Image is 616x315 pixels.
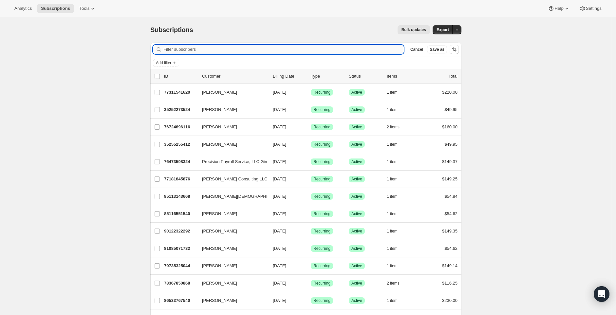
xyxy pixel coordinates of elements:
[387,159,398,164] span: 1 item
[442,159,457,164] span: $149.37
[202,73,268,80] p: Customer
[554,6,563,11] span: Help
[202,158,282,165] span: Precision Payroll Service, LLC Girdlestone
[198,295,264,306] button: [PERSON_NAME]
[387,281,400,286] span: 2 items
[273,194,286,199] span: [DATE]
[387,176,398,182] span: 1 item
[311,73,344,80] div: Type
[450,45,459,54] button: Sort the results
[349,73,382,80] p: Status
[198,139,264,150] button: [PERSON_NAME]
[150,26,193,33] span: Subscriptions
[351,90,362,95] span: Active
[313,107,330,112] span: Recurring
[164,175,457,184] div: 77181845876[PERSON_NAME] Consulting LLC[DATE]SuccessRecurringSuccessActive1 item$149.25
[313,176,330,182] span: Recurring
[351,176,362,182] span: Active
[313,229,330,234] span: Recurring
[273,246,286,251] span: [DATE]
[198,87,264,98] button: [PERSON_NAME]
[75,4,100,13] button: Tools
[273,281,286,286] span: [DATE]
[437,27,449,32] span: Export
[198,191,264,202] button: [PERSON_NAME][DEMOGRAPHIC_DATA]
[164,280,197,287] p: 78367850868
[313,124,330,130] span: Recurring
[387,298,398,303] span: 1 item
[398,25,430,34] button: Bulk updates
[313,263,330,269] span: Recurring
[387,175,405,184] button: 1 item
[387,261,405,270] button: 1 item
[198,174,264,184] button: [PERSON_NAME] Consulting LLC
[387,246,398,251] span: 1 item
[164,105,457,114] div: 35252273524[PERSON_NAME][DATE]SuccessRecurringSuccessActive1 item$49.95
[594,286,609,302] div: Open Intercom Messenger
[387,124,400,130] span: 2 items
[164,209,457,218] div: 85116551540[PERSON_NAME][DATE]SuccessRecurringSuccessActive1 item$54.62
[202,228,237,234] span: [PERSON_NAME]
[442,176,457,181] span: $149.25
[387,88,405,97] button: 1 item
[198,278,264,288] button: [PERSON_NAME]
[387,263,398,269] span: 1 item
[164,244,457,253] div: 81085071732[PERSON_NAME][DATE]SuccessRecurringSuccessActive1 item$54.62
[444,107,457,112] span: $49.95
[202,124,237,130] span: [PERSON_NAME]
[442,90,457,95] span: $220.00
[449,73,457,80] p: Total
[79,6,89,11] span: Tools
[198,104,264,115] button: [PERSON_NAME]
[351,159,362,164] span: Active
[408,46,426,53] button: Cancel
[198,243,264,254] button: [PERSON_NAME]
[163,45,404,54] input: Filter subscribers
[351,263,362,269] span: Active
[313,246,330,251] span: Recurring
[313,142,330,147] span: Recurring
[351,281,362,286] span: Active
[164,124,197,130] p: 76724896116
[164,176,197,182] p: 77181845876
[164,245,197,252] p: 81085071732
[273,211,286,216] span: [DATE]
[387,107,398,112] span: 1 item
[351,107,362,112] span: Active
[387,140,405,149] button: 1 item
[444,246,457,251] span: $54.62
[164,141,197,148] p: 35255255412
[164,140,457,149] div: 35255255412[PERSON_NAME][DATE]SuccessRecurringSuccessActive1 item$49.95
[351,194,362,199] span: Active
[202,245,237,252] span: [PERSON_NAME]
[202,141,237,148] span: [PERSON_NAME]
[164,279,457,288] div: 78367850868[PERSON_NAME][DATE]SuccessRecurringSuccessActive2 items$116.25
[442,124,457,129] span: $160.00
[164,228,197,234] p: 90122322292
[442,298,457,303] span: $230.00
[433,25,453,34] button: Export
[164,192,457,201] div: 85113143668[PERSON_NAME][DEMOGRAPHIC_DATA][DATE]SuccessRecurringSuccessActive1 item$54.84
[387,296,405,305] button: 1 item
[313,211,330,216] span: Recurring
[351,124,362,130] span: Active
[273,90,286,95] span: [DATE]
[387,209,405,218] button: 1 item
[273,263,286,268] span: [DATE]
[586,6,602,11] span: Settings
[387,105,405,114] button: 1 item
[164,106,197,113] p: 35252273524
[387,279,407,288] button: 2 items
[156,60,171,65] span: Add filter
[164,73,457,80] div: IDCustomerBilling DateTypeStatusItemsTotal
[313,281,330,286] span: Recurring
[273,107,286,112] span: [DATE]
[351,229,362,234] span: Active
[41,6,70,11] span: Subscriptions
[273,124,286,129] span: [DATE]
[387,90,398,95] span: 1 item
[202,89,237,96] span: [PERSON_NAME]
[202,106,237,113] span: [PERSON_NAME]
[14,6,32,11] span: Analytics
[164,88,457,97] div: 77311541620[PERSON_NAME][DATE]SuccessRecurringSuccessActive1 item$220.00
